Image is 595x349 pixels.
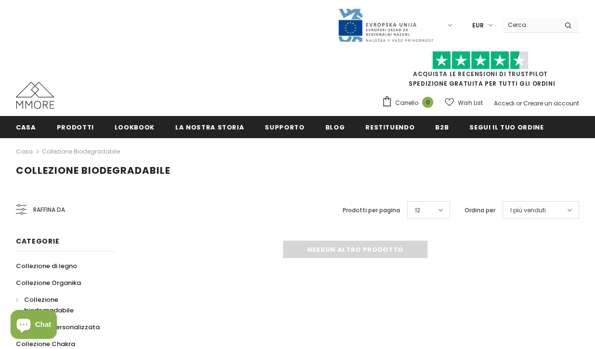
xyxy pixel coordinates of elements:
span: I più venduti [510,206,546,215]
label: Ordina per [465,206,495,215]
a: Segui il tuo ordine [469,116,543,138]
a: Accedi [494,99,515,107]
span: or [516,99,522,107]
a: supporto [265,116,304,138]
a: Lookbook [115,116,155,138]
span: Carrello [395,98,418,108]
a: Casa [16,116,36,138]
a: Carrello 0 [382,96,438,110]
span: B2B [435,123,449,132]
img: Javni Razpis [337,8,434,43]
a: Acquista le recensioni di TrustPilot [413,70,548,78]
span: Categorie [16,236,59,246]
a: Prodotti [57,116,94,138]
span: Collezione biodegradabile [16,164,170,177]
span: Restituendo [365,123,414,132]
span: Collezione di legno [16,261,77,271]
a: Collezione di legno [16,258,77,274]
label: Prodotti per pagina [343,206,400,215]
a: Collezione biodegradabile [42,147,120,155]
span: Casa [16,123,36,132]
span: supporto [265,123,304,132]
span: Wish List [458,98,483,108]
span: Segui il tuo ordine [469,123,543,132]
a: Collezione biodegradabile [16,291,106,319]
a: La nostra storia [175,116,244,138]
span: 0 [422,97,433,108]
a: Creare un account [523,99,579,107]
a: Collezione Organika [16,274,81,291]
span: Prodotti [57,123,94,132]
a: B2B [435,116,449,138]
span: Collezione Chakra [16,339,75,349]
span: Raffina da [33,205,65,215]
img: Casi MMORE [16,82,54,109]
a: Javni Razpis [337,21,434,29]
a: Restituendo [365,116,414,138]
span: SPEDIZIONE GRATUITA PER TUTTI GLI ORDINI [382,55,579,88]
a: Casa [16,146,33,157]
a: Blog [325,116,345,138]
span: Collezione Organika [16,278,81,287]
span: Collezione biodegradabile [24,295,74,315]
span: La nostra storia [175,123,244,132]
input: Search Site [502,18,557,32]
span: Blog [325,123,345,132]
img: Fidati di Pilot Stars [432,51,529,70]
span: EUR [472,21,484,30]
inbox-online-store-chat: Shopify online store chat [8,310,60,341]
span: Lookbook [115,123,155,132]
span: 12 [415,206,420,215]
a: Wish List [445,94,483,111]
